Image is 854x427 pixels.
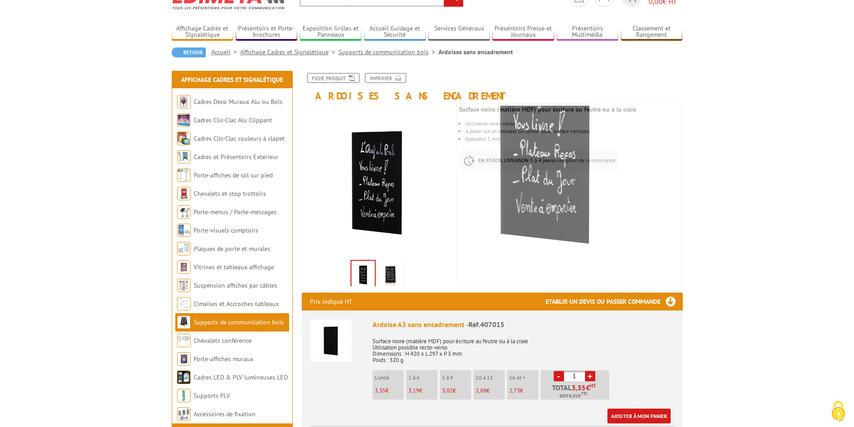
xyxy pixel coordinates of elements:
a: Cimaises et Accroches tableaux [194,300,279,308]
img: 407014_407015_ardoise_support.jpg [380,262,402,289]
img: Accessoires de fixation [177,407,191,421]
img: Porte-visuels comptoirs [177,224,191,237]
p: € [375,388,404,394]
span: 2,73 [509,387,520,394]
a: Chevalets conférence [194,336,251,345]
img: Chevalets et stop trottoirs [177,187,191,200]
img: Chevalets conférence [177,334,191,347]
a: Cadres LED & PLV lumineuses LED [194,373,288,381]
p: 16 et + [509,375,538,381]
img: Cadres LED & PLV lumineuses LED [177,371,191,384]
img: 407014_ardoises_sans_encadrement_ecriture.jpg [411,14,680,283]
sup: HT [590,383,596,389]
a: - [554,371,564,381]
img: Cookies (fenêtre modale) [827,400,850,423]
span: € [586,384,590,391]
a: Ajouter à mon panier [607,409,671,423]
a: Retour [172,47,206,57]
a: Classement et Rangement [621,25,683,39]
span: 3,02 [442,387,453,394]
img: Porte-affiches muraux [177,352,191,366]
img: Porte-menus / Porte-messages [177,205,191,219]
p: 10 à 15 [476,375,505,381]
p: € [509,388,538,394]
sup: TTC [581,391,588,396]
img: Suspension affiches par câbles [177,279,191,292]
img: Supports PLV [177,389,191,402]
a: Accueil [211,48,240,56]
span: 3,19 [408,387,419,394]
a: Accueil Guidage et Sécurité [364,25,426,39]
img: Cimaises et Accroches tableaux [177,297,191,311]
a: Vitrines et tableaux affichage [194,263,274,271]
a: Exposition Grilles et Panneaux [300,25,362,39]
a: Affichage Cadres et Signalétique [181,76,283,84]
span: Soit € [559,392,588,400]
p: Total [543,384,609,400]
a: Accessoires de fixation [194,410,256,418]
img: 407014_ardoises_sans_encadrement_ecriture.jpg [302,106,453,257]
img: Porte-affiches de sol sur pied [177,168,191,182]
a: Présentoirs et Porte-brochures [236,25,298,39]
span: 3,35 [572,384,586,391]
a: Porte-affiches muraux [194,355,253,363]
a: Porte-visuels comptoirs [194,226,258,234]
p: € [408,388,438,394]
a: Cadres Clic-Clac Alu Clippant [194,116,272,124]
a: Fiche produit [307,73,360,83]
img: Cadres Deco Muraux Alu ou Bois [177,95,191,108]
span: Réf.407015 [468,320,504,329]
a: Présentoirs Presse et Journaux [492,25,554,39]
p: 5 à 9 [442,375,471,381]
p: L'unité [375,375,404,381]
a: Suspension affiches par câbles [194,281,277,289]
a: Services Généraux [428,25,490,39]
img: Cadres Clic-Clac Alu Clippant [177,113,191,127]
h3: Etablir un devis ou passer commande [546,293,683,311]
p: Prix indiqué HT [310,293,352,311]
a: + [585,371,595,381]
a: Affichage Cadres et Signalétique [240,48,338,56]
span: 4,02 [569,392,578,400]
a: Présentoirs Multimédia [557,25,619,39]
img: Cadres et Présentoirs Extérieur [177,150,191,164]
a: Cadres Clic-Clac couleurs à clapet [194,134,285,142]
p: Surface noire (matière MDF) pour écriture au feutre ou à la craie Utilisation possible recto-vers... [373,332,675,363]
p: € [476,388,505,394]
a: Supports de communication bois [194,318,284,326]
img: Cadres Clic-Clac couleurs à clapet [177,132,191,145]
a: Porte-affiches de sol sur pied [194,171,273,179]
span: 3,35 [375,387,386,394]
span: 2,88 [476,387,486,394]
a: Porte-menus / Porte-messages [194,208,277,216]
button: Cookies (fenêtre modale) [823,397,854,427]
p: € [442,388,471,394]
a: Chevalets et stop trottoirs [194,190,266,198]
a: Cadres et Présentoirs Extérieur [194,153,278,161]
img: 407014_ardoises_sans_encadrement_ecriture.jpg [351,261,375,289]
p: 2 à 4 [408,375,438,381]
a: Supports de communication bois [338,48,438,56]
img: Plaques de porte et murales [177,242,191,255]
a: Cadres Deco Muraux Alu ou Bois [194,98,282,106]
a: Affichage Cadres et Signalétique [172,25,234,39]
img: Vitrines et tableaux affichage [177,260,191,274]
a: Supports PLV [194,392,230,400]
li: Ardoises sans encadrement [438,47,513,56]
a: Plaques de porte et murales [194,245,270,253]
div: Ardoise A3 sans encadrement - [373,319,675,330]
img: Ardoise A3 sans encadrement [310,319,352,362]
a: Imprimer [365,73,406,83]
img: Supports de communication bois [177,315,191,329]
